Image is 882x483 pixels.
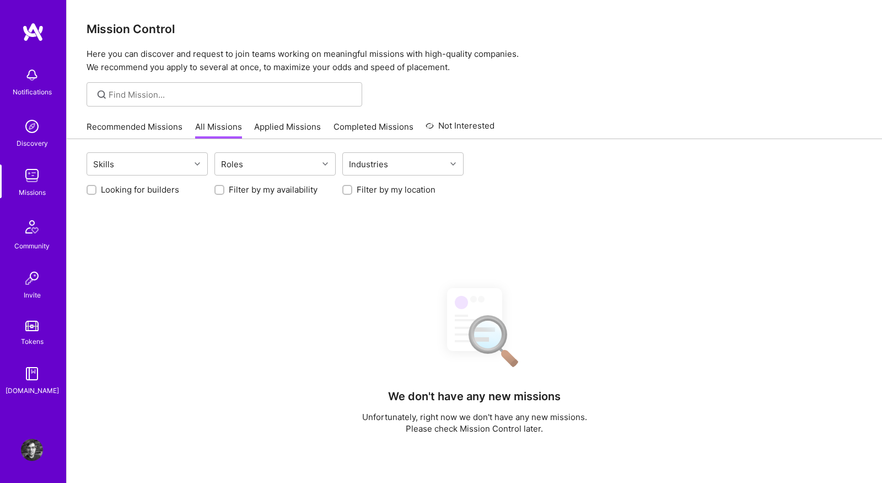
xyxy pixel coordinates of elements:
[13,86,52,98] div: Notifications
[17,137,48,149] div: Discovery
[195,161,200,167] i: icon Chevron
[254,121,321,139] a: Applied Missions
[426,119,494,139] a: Not Interested
[21,439,43,461] img: User Avatar
[334,121,413,139] a: Completed Missions
[87,22,862,36] h3: Mission Control
[21,267,43,289] img: Invite
[21,336,44,347] div: Tokens
[21,164,43,187] img: teamwork
[90,156,117,172] div: Skills
[195,121,242,139] a: All Missions
[18,439,46,461] a: User Avatar
[14,240,50,252] div: Community
[346,156,391,172] div: Industries
[19,187,46,198] div: Missions
[388,390,561,403] h4: We don't have any new missions
[428,278,521,375] img: No Results
[322,161,328,167] i: icon Chevron
[25,321,39,331] img: tokens
[229,184,318,195] label: Filter by my availability
[362,411,587,423] p: Unfortunately, right now we don't have any new missions.
[450,161,456,167] i: icon Chevron
[87,47,862,74] p: Here you can discover and request to join teams working on meaningful missions with high-quality ...
[95,88,108,101] i: icon SearchGrey
[6,385,59,396] div: [DOMAIN_NAME]
[21,115,43,137] img: discovery
[357,184,435,195] label: Filter by my location
[21,64,43,86] img: bell
[21,363,43,385] img: guide book
[218,156,246,172] div: Roles
[22,22,44,42] img: logo
[109,89,354,100] input: Find Mission...
[362,423,587,434] p: Please check Mission Control later.
[87,121,182,139] a: Recommended Missions
[19,214,45,240] img: Community
[24,289,41,301] div: Invite
[101,184,179,195] label: Looking for builders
